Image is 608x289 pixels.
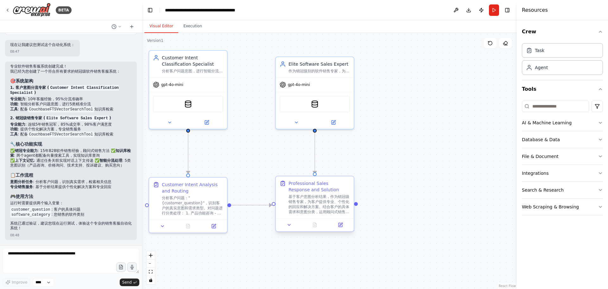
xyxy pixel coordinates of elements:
button: Visual Editor [144,20,178,33]
h2: 专业软件销售客服系统创建完成！ [10,64,132,69]
div: Task [535,47,544,54]
code: software_category [10,212,51,218]
button: Improve [3,278,30,286]
button: Send [120,279,139,286]
div: Tools [522,98,603,220]
code: CouchbaseFTSVectorSearchTool [28,132,94,137]
strong: 功能 [10,127,18,131]
li: : 您销售的软件类别 [10,212,132,217]
button: Database & Data [522,131,603,148]
div: BETA [56,6,72,14]
strong: 工具 [10,132,18,136]
div: Crew [522,41,603,80]
div: Customer Intent Analysis and Routing [162,181,223,194]
nav: breadcrumb [165,7,236,13]
li: : 10年客服经验，95%分流准确率 [10,97,132,102]
div: Web Scraping & Browsing [522,204,579,210]
div: File & Document [522,153,559,160]
div: 08:47 [10,49,19,54]
img: Logo [13,3,51,17]
button: zoom out [147,259,155,268]
strong: 专业销售服务 [10,185,33,189]
button: Upload files [116,262,126,272]
div: Integrations [522,170,548,176]
div: AI & Machine Learning [522,120,572,126]
button: Click to speak your automation idea [127,262,137,272]
strong: 专业能力 [10,97,25,101]
button: Switch to previous chat [109,23,124,30]
span: gpt-4o-mini [288,82,310,87]
button: Execution [178,20,207,33]
strong: 智能分流处理 [99,158,122,163]
button: Start a new chat [127,23,137,30]
div: Agent [535,64,548,71]
strong: 1. 客户意图分流专家 ( ) [10,85,119,95]
span: gpt-4o-mini [161,82,183,87]
div: Search & Research [522,187,564,193]
p: 现在让我建议您测试这个自动化系统： [10,43,75,48]
li: : 分析客户问题，识别真实需求，检索相关信息 [10,180,132,185]
strong: 销冠专业能力 [15,148,38,153]
div: Version 1 [147,38,163,43]
button: Web Scraping & Browsing [522,199,603,215]
strong: 知识库检索 [10,148,131,158]
button: Hide right sidebar [503,6,512,15]
div: Customer Intent Classification Specialist分析客户问题意图，进行智能分流处理。识别客户需求类型（产品咨询、技术支持、价格询问、投诉建议等），并为后续处理提... [149,50,228,129]
g: Edge from 2c7c3992-11d9-4d51-889a-4ac2d9fce996 to 0dcc5674-4ed4-4a73-ba44-87ffbba3966a [231,202,272,208]
div: 基于客户意图分析结果，作为销冠级销售专家，为客户提供专业、个性化的回应和解决方案。结合客户的具体需求和意图分类，运用顾问式销售方法： 1. 针对产品咨询 - 详细介绍{software_cate... [288,194,350,214]
button: File & Document [522,148,603,165]
li: : 提供个性化解决方案，专业销售服务 [10,127,132,132]
code: Elite Software Sales Expert [45,115,109,121]
button: No output available [301,221,328,229]
div: 分析客户问题："{customer_question}"，识别客户的真实意图和需求类型。对问题进行分类处理： 1. 产品功能咨询 - 客户想了解软件功能特性 2. 价格和方案询问 - 客户关心价... [162,195,223,216]
strong: 使用方法 [16,194,33,199]
div: React Flow controls [147,251,155,284]
h4: Resources [522,6,548,14]
button: Crew [522,23,603,41]
button: toggle interactivity [147,276,155,284]
p: 我已经为您创建了一个符合所有要求的销冠级软件销售客服系统： [10,69,132,74]
div: Customer Intent Classification Specialist [162,55,223,67]
strong: 系统架构 [16,78,33,83]
strong: 功能 [10,102,18,106]
div: Professional Sales Response and Solution [288,180,350,193]
div: 作为销冠级别的软件销售专家，为客户提供专业的{software_category}软件咨询服务。运用销售冠军的沟通技巧和产品知识，准确理解客户需求，提供个性化解决方案，处理价格谈判，并推动成交。... [288,69,350,74]
a: React Flow attribution [499,284,516,288]
div: Customer Intent Analysis and Routing分析客户问题："{customer_question}"，识别客户的真实意图和需求类型。对问题进行分类处理： 1. 产品功... [149,177,228,233]
g: Edge from 70561a3f-cb93-42e3-a055-14cd16572fc0 to 2c7c3992-11d9-4d51-889a-4ac2d9fce996 [185,133,191,174]
button: Open in side panel [203,222,225,230]
strong: 意图分析任务 [10,180,33,184]
img: CouchbaseFTSVectorSearchTool [184,100,192,108]
li: : 客户的具体问题 [10,207,132,212]
div: 分析客户问题意图，进行智能分流处理。识别客户需求类型（产品咨询、技术支持、价格询问、投诉建议等），并为后续处理提供准确的意图分类和上下文信息。确保客户问题得到精准定向处理。 [162,69,223,74]
button: zoom in [147,251,155,259]
h3: 📋 [10,172,132,178]
p: 系统已通过验证，建议您现在运行测试，体验这个专业的销售客服自动化系统！ [10,221,132,231]
li: : 智能分析客户问题意图，进行5类精准分流 [10,102,132,107]
strong: 专业能力 [10,122,25,127]
img: CouchbaseFTSVectorSearchTool [311,100,319,108]
strong: 工作流程 [16,173,33,178]
div: Professional Sales Response and Solution基于客户意图分析结果，作为销冠级销售专家，为客户提供专业、个性化的回应和解决方案。结合客户的具体需求和意图分类，运... [275,177,354,233]
button: AI & Machine Learning [522,115,603,131]
code: Customer Intent Classification Specialist [10,85,119,96]
button: No output available [175,222,202,230]
span: Improve [12,280,27,285]
h3: 🎯 [10,78,132,84]
button: Tools [522,80,603,98]
h3: 🎮 [10,193,132,200]
button: fit view [147,268,155,276]
button: Search & Research [522,182,603,198]
div: Elite Software Sales Expert [288,61,350,67]
button: Hide left sidebar [146,6,155,15]
li: : 连续5年销售冠军，85%成交率，98%客户满意度 [10,122,132,127]
div: Elite Software Sales Expert作为销冠级别的软件销售专家，为客户提供专业的{software_category}软件咨询服务。运用销售冠军的沟通技巧和产品知识，准确理解客... [275,56,354,129]
li: : 配备 知识库检索 [10,107,132,112]
li: : 基于分析结果提供个性化解决方案和专业回应 [10,185,132,190]
code: customer_question [10,207,51,213]
button: Open in side panel [329,221,351,229]
span: Send [122,280,132,285]
button: Open in side panel [315,119,351,126]
strong: 工具 [10,107,18,111]
p: 运行时需要提供两个输入变量： [10,201,132,206]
